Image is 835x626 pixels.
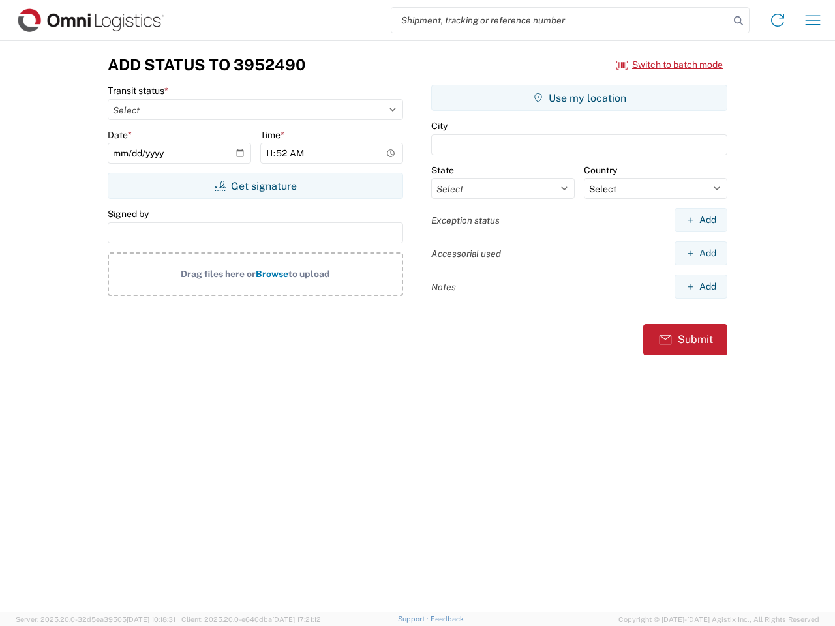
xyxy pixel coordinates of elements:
[675,275,727,299] button: Add
[127,616,175,623] span: [DATE] 10:18:31
[675,241,727,265] button: Add
[431,248,501,260] label: Accessorial used
[256,269,288,279] span: Browse
[181,616,321,623] span: Client: 2025.20.0-e640dba
[431,85,727,111] button: Use my location
[431,281,456,293] label: Notes
[643,324,727,355] button: Submit
[108,85,168,97] label: Transit status
[16,616,175,623] span: Server: 2025.20.0-32d5ea39505
[431,615,464,623] a: Feedback
[431,120,448,132] label: City
[108,55,305,74] h3: Add Status to 3952490
[288,269,330,279] span: to upload
[398,615,431,623] a: Support
[618,614,819,625] span: Copyright © [DATE]-[DATE] Agistix Inc., All Rights Reserved
[108,208,149,220] label: Signed by
[584,164,617,176] label: Country
[108,173,403,199] button: Get signature
[181,269,256,279] span: Drag files here or
[272,616,321,623] span: [DATE] 17:21:12
[431,215,500,226] label: Exception status
[260,129,284,141] label: Time
[675,208,727,232] button: Add
[108,129,132,141] label: Date
[431,164,454,176] label: State
[391,8,729,33] input: Shipment, tracking or reference number
[616,54,723,76] button: Switch to batch mode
